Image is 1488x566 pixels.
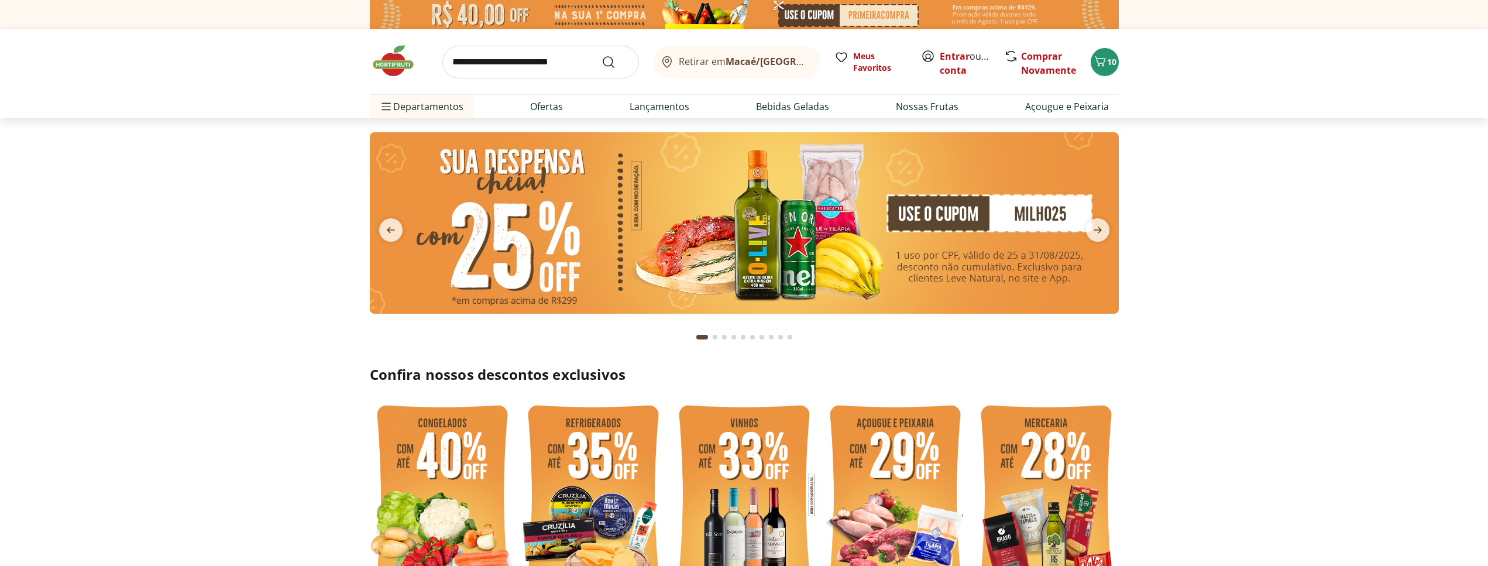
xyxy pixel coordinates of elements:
button: Menu [379,92,393,121]
button: Submit Search [602,55,630,69]
h2: Confira nossos descontos exclusivos [370,365,1119,384]
button: Retirar emMacaé/[GEOGRAPHIC_DATA] [653,46,820,78]
a: Nossas Frutas [896,100,958,114]
button: Go to page 9 from fs-carousel [776,323,785,351]
button: Go to page 4 from fs-carousel [729,323,738,351]
a: Comprar Novamente [1021,50,1076,77]
button: Go to page 6 from fs-carousel [748,323,757,351]
b: Macaé/[GEOGRAPHIC_DATA] [726,55,857,68]
a: Entrar [940,50,970,63]
button: Go to page 2 from fs-carousel [710,323,720,351]
img: cupom [370,132,1119,314]
button: next [1077,218,1119,242]
button: Go to page 5 from fs-carousel [738,323,748,351]
span: Meus Favoritos [853,50,907,74]
span: ou [940,49,992,77]
button: Carrinho [1091,48,1119,76]
a: Lançamentos [630,100,689,114]
button: Go to page 3 from fs-carousel [720,323,729,351]
span: 10 [1107,56,1116,67]
button: Current page from fs-carousel [694,323,710,351]
img: Hortifruti [370,43,428,78]
a: Criar conta [940,50,1004,77]
button: Go to page 7 from fs-carousel [757,323,767,351]
a: Ofertas [530,100,563,114]
a: Açougue e Peixaria [1025,100,1109,114]
span: Departamentos [379,92,463,121]
a: Meus Favoritos [834,50,907,74]
button: Go to page 8 from fs-carousel [767,323,776,351]
input: search [442,46,639,78]
button: previous [370,218,412,242]
button: Go to page 10 from fs-carousel [785,323,795,351]
a: Bebidas Geladas [756,100,829,114]
span: Retirar em [679,56,808,67]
